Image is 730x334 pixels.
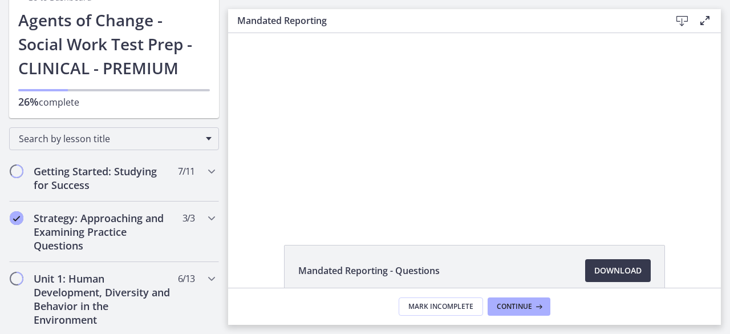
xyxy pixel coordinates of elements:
h3: Mandated Reporting [237,14,652,27]
h1: Agents of Change - Social Work Test Prep - CLINICAL - PREMIUM [18,8,210,80]
div: Search by lesson title [9,127,219,150]
h2: Strategy: Approaching and Examining Practice Questions [34,211,173,252]
span: Mark Incomplete [408,302,473,311]
button: Continue [488,297,550,316]
h2: Getting Started: Studying for Success [34,164,173,192]
i: Completed [10,211,23,225]
span: Download [594,264,642,277]
iframe: Video Lesson [228,33,721,219]
span: 3 / 3 [182,211,194,225]
h2: Unit 1: Human Development, Diversity and Behavior in the Environment [34,272,173,327]
a: Download [585,259,651,282]
p: complete [18,95,210,109]
span: Continue [497,302,532,311]
span: Search by lesson title [19,132,200,145]
span: Mandated Reporting - Questions [298,264,440,277]
span: 6 / 13 [178,272,194,285]
span: 7 / 11 [178,164,194,178]
button: Mark Incomplete [399,297,483,316]
span: 26% [18,95,39,108]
